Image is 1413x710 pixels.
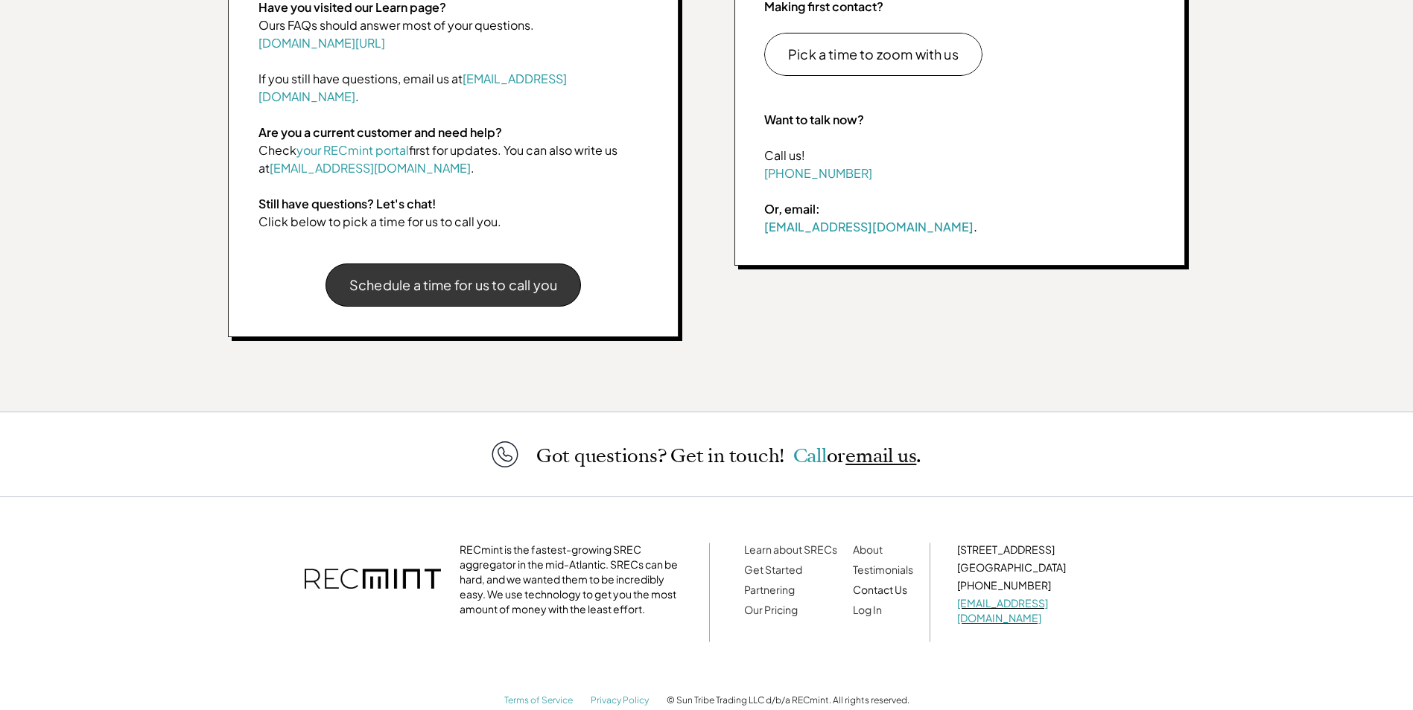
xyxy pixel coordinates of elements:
p: [PHONE_NUMBER] [957,578,1108,592]
a: About [853,543,883,556]
a: Call [793,443,827,469]
p: Or, email: [764,200,1155,218]
p: If you still have questions, email us at . [258,70,648,106]
p: RECmint is the fastest-growing SREC aggregator in the mid-Atlantic. SRECs can be hard, and we wan... [460,542,683,616]
a: [EMAIL_ADDRESS][DOMAIN_NAME] [270,160,471,176]
a: Our Pricing [744,603,798,616]
a: Partnering [744,583,795,596]
p: Got questions? Get in touch! [536,446,921,466]
a: [DOMAIN_NAME][URL] [258,35,385,51]
a: email us [845,443,916,469]
p: © Sun Tribe Trading LLC d/b/a RECmint. All rights reserved. [667,695,909,706]
a: [EMAIL_ADDRESS][DOMAIN_NAME] [258,71,567,104]
p: Check first for updates. You can also write us at . [258,141,648,195]
a: [EMAIL_ADDRESS][DOMAIN_NAME] [957,596,1048,624]
a: [PHONE_NUMBER] [764,165,872,181]
span: or [827,443,846,469]
p: Click below to pick a time for us to call you. [258,213,648,231]
p: Are you a current customer and need help? [258,124,648,141]
p: . [764,218,1155,236]
a: your RECmint portal [296,142,409,158]
a: Schedule a time for us to call you [326,263,581,307]
a: Learn about SRECs [744,543,837,556]
a: Pick a time to zoom with us [764,33,982,76]
p: Pick a time to zoom with us [788,48,959,61]
a: Contact Us [853,583,907,596]
p: [GEOGRAPHIC_DATA] [957,560,1108,575]
span: . [916,443,921,469]
p: [STREET_ADDRESS] [957,542,1108,557]
a: Get Started [744,563,802,576]
p: Ours FAQs should answer most of your questions. [258,16,648,52]
a: Testimonials [853,563,913,576]
p: Still have questions? Let's chat! [258,195,648,213]
p: Schedule a time for us to call you [349,278,557,292]
a: Log In [853,603,882,616]
a: Terms of Service [504,694,573,706]
p: Call us! [764,129,1155,164]
a: [EMAIL_ADDRESS][DOMAIN_NAME] [764,219,974,234]
p: Want to talk now? [764,111,1155,129]
a: Privacy Policy [591,694,649,706]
